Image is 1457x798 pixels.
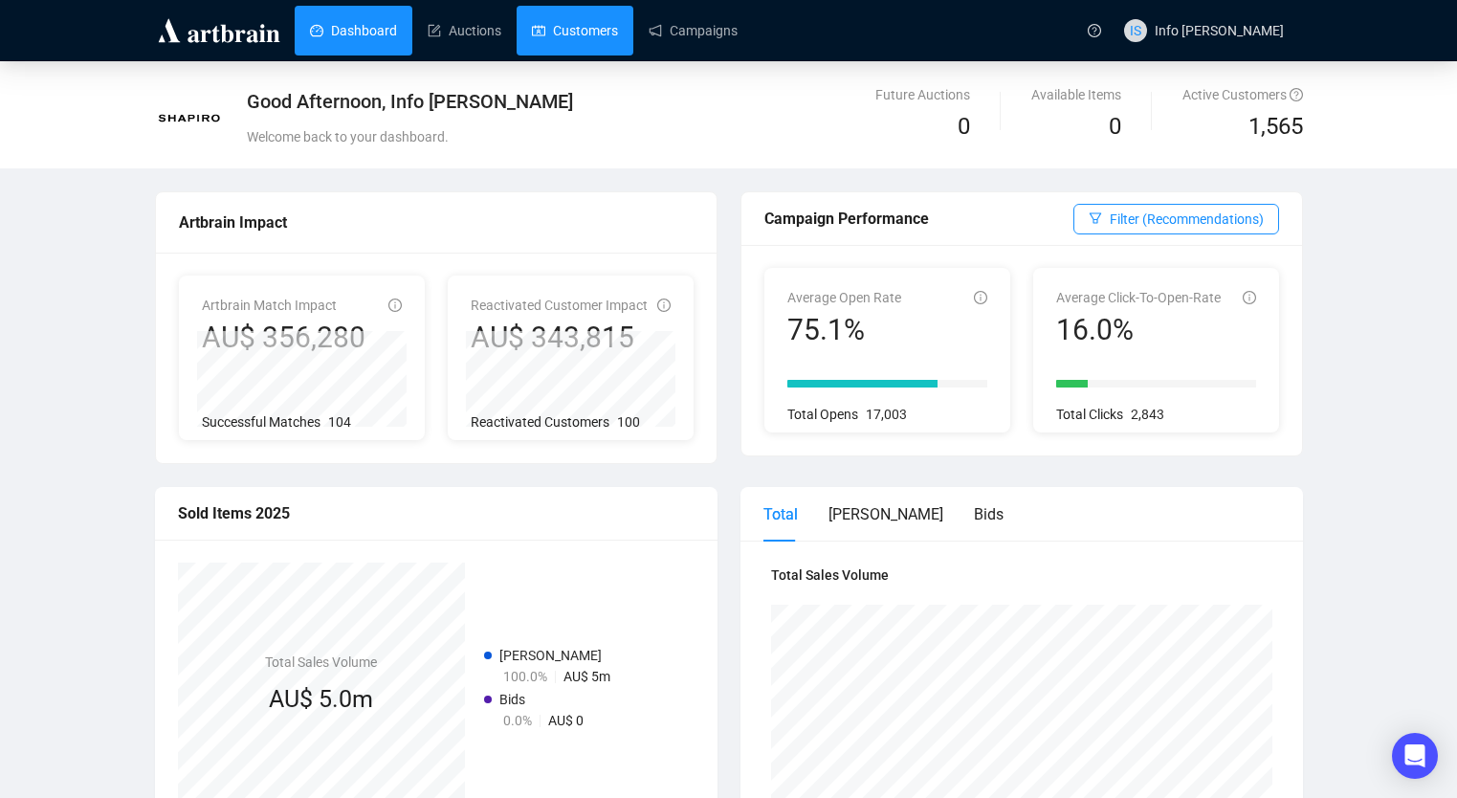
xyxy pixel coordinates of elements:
[155,15,283,46] img: logo
[563,669,610,684] span: AU$ 5m
[179,211,694,234] div: Artbrain Impact
[875,84,970,105] div: Future Auctions
[1182,87,1303,102] span: Active Customers
[1110,209,1264,230] span: Filter (Recommendations)
[1248,109,1303,145] span: 1,565
[269,685,373,713] span: AU$ 5.0m
[787,407,858,422] span: Total Opens
[532,6,618,55] a: Customers
[657,299,671,312] span: info-circle
[958,113,970,140] span: 0
[202,320,365,356] div: AU$ 356,280
[763,502,798,526] div: Total
[499,648,602,663] span: [PERSON_NAME]
[1089,211,1102,225] span: filter
[503,669,547,684] span: 100.0%
[649,6,738,55] a: Campaigns
[310,6,397,55] a: Dashboard
[617,414,640,430] span: 100
[1056,312,1221,348] div: 16.0%
[503,713,532,728] span: 0.0%
[388,299,402,312] span: info-circle
[1130,20,1141,41] span: IS
[247,126,916,147] div: Welcome back to your dashboard.
[974,291,987,304] span: info-circle
[1031,84,1121,105] div: Available Items
[1109,113,1121,140] span: 0
[156,85,223,152] img: 1743690364768-453484.png
[1243,291,1256,304] span: info-circle
[974,502,1004,526] div: Bids
[202,298,337,313] span: Artbrain Match Impact
[866,407,907,422] span: 17,003
[328,414,351,430] span: 104
[1155,23,1284,38] span: Info [PERSON_NAME]
[771,565,1272,586] h4: Total Sales Volume
[247,88,916,115] div: Good Afternoon, Info [PERSON_NAME]
[1056,290,1221,305] span: Average Click-To-Open-Rate
[1290,88,1303,101] span: question-circle
[1088,24,1101,37] span: question-circle
[499,692,525,707] span: Bids
[471,298,648,313] span: Reactivated Customer Impact
[471,320,648,356] div: AU$ 343,815
[202,414,320,430] span: Successful Matches
[764,207,1073,231] div: Campaign Performance
[787,290,901,305] span: Average Open Rate
[471,414,609,430] span: Reactivated Customers
[787,312,901,348] div: 75.1%
[265,652,377,673] h4: Total Sales Volume
[1131,407,1164,422] span: 2,843
[828,502,943,526] div: [PERSON_NAME]
[1073,204,1279,234] button: Filter (Recommendations)
[178,501,695,525] div: Sold Items 2025
[428,6,501,55] a: Auctions
[548,713,584,728] span: AU$ 0
[1056,407,1123,422] span: Total Clicks
[1392,733,1438,779] div: Open Intercom Messenger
